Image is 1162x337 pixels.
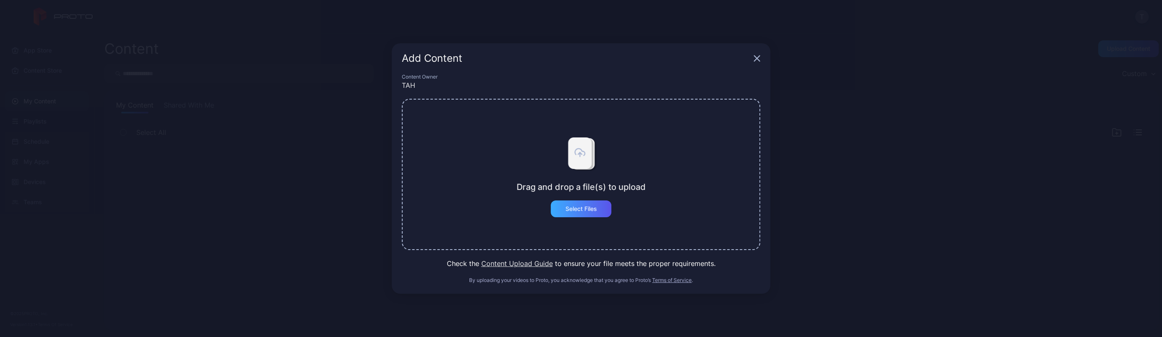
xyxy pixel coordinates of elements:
div: Drag and drop a file(s) to upload [517,182,646,192]
div: By uploading your videos to Proto, you acknowledge that you agree to Proto’s . [402,277,760,284]
button: Terms of Service [652,277,692,284]
button: Content Upload Guide [481,258,553,269]
div: Check the to ensure your file meets the proper requirements. [402,258,760,269]
div: Add Content [402,53,750,63]
button: Select Files [551,200,611,217]
div: TAH [402,80,760,90]
div: Content Owner [402,74,760,80]
div: Select Files [565,205,597,212]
